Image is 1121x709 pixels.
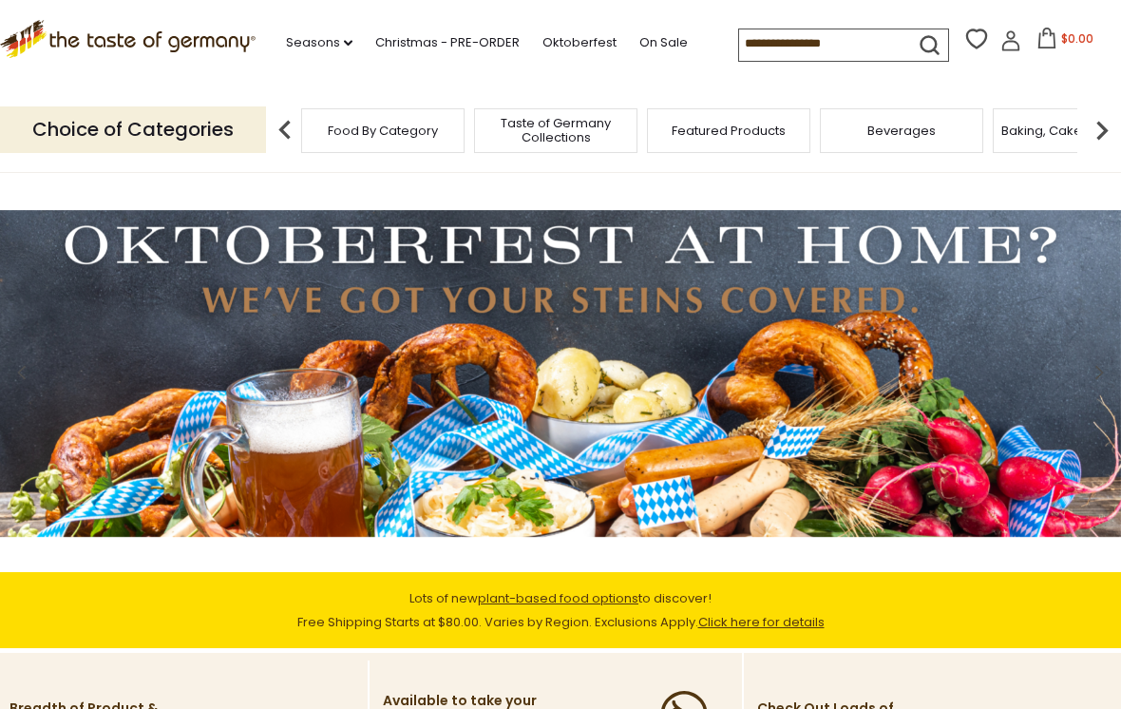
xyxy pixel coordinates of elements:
[867,124,936,138] a: Beverages
[478,589,638,607] a: plant-based food options
[1083,111,1121,149] img: next arrow
[639,32,688,53] a: On Sale
[375,32,520,53] a: Christmas - PRE-ORDER
[286,32,352,53] a: Seasons
[297,589,825,631] span: Lots of new to discover! Free Shipping Starts at $80.00. Varies by Region. Exclusions Apply.
[1025,28,1106,56] button: $0.00
[480,116,632,144] a: Taste of Germany Collections
[698,613,825,631] a: Click here for details
[542,32,617,53] a: Oktoberfest
[328,124,438,138] a: Food By Category
[266,111,304,149] img: previous arrow
[1061,30,1093,47] span: $0.00
[672,124,786,138] a: Featured Products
